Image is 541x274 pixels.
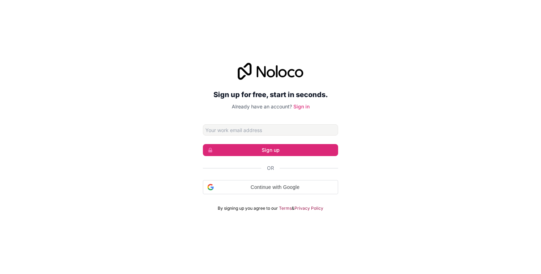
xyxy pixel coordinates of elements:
span: Continue with Google [217,184,334,191]
h2: Sign up for free, start in seconds. [203,88,338,101]
span: Or [267,165,274,172]
button: Sign up [203,144,338,156]
a: Sign in [293,103,310,109]
span: & [292,205,294,211]
span: By signing up you agree to our [218,205,278,211]
input: Email address [203,124,338,136]
span: Already have an account? [232,103,292,109]
div: Continue with Google [203,180,338,194]
a: Privacy Policy [294,205,323,211]
a: Terms [279,205,292,211]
